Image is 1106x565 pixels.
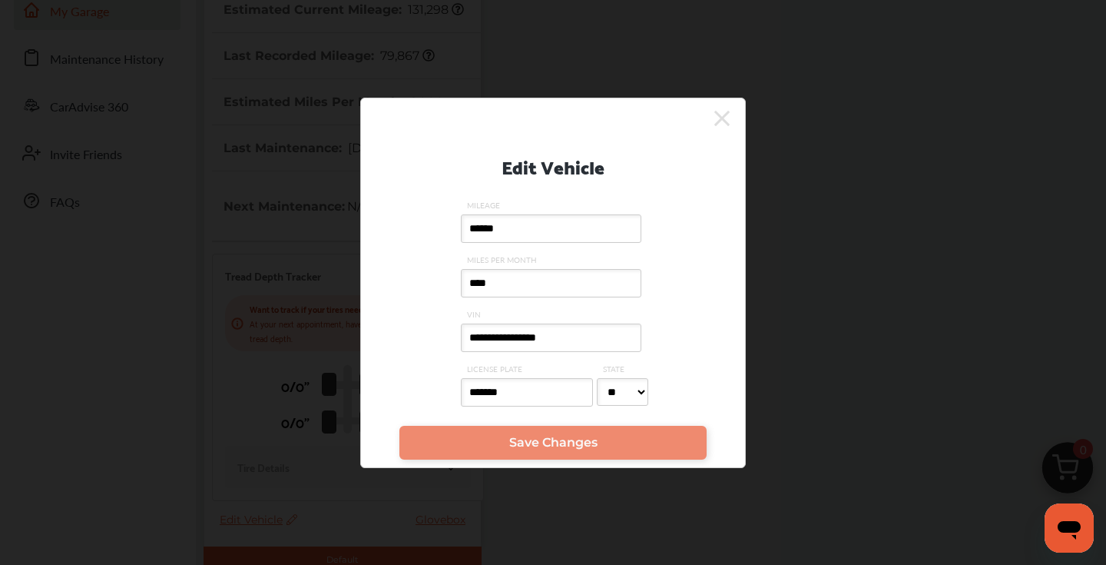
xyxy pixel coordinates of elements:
p: Edit Vehicle [502,150,604,181]
span: STATE [597,364,652,374]
iframe: Button to launch messaging window [1045,504,1094,553]
span: VIN [461,309,645,320]
span: MILES PER MONTH [461,254,645,265]
input: MILES PER MONTH [461,269,641,297]
input: LICENSE PLATE [461,378,593,407]
input: MILEAGE [461,214,641,243]
a: Save Changes [399,426,707,460]
span: LICENSE PLATE [461,364,597,374]
input: VIN [461,324,641,352]
select: STATE [597,378,648,406]
span: Save Changes [509,435,598,450]
span: MILEAGE [461,200,645,211]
